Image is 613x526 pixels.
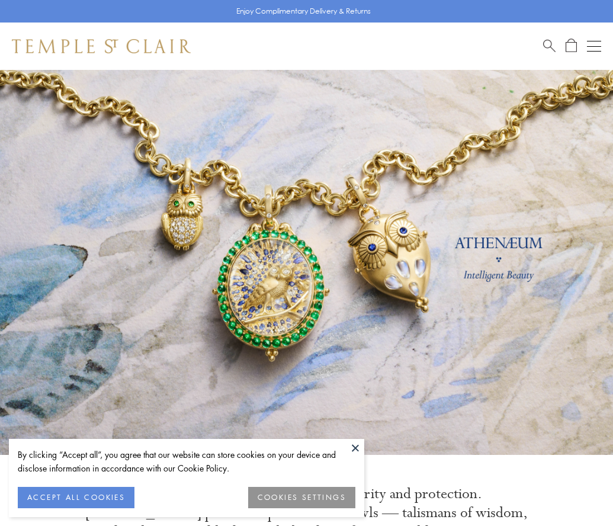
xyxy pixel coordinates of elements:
[12,39,191,53] img: Temple St. Clair
[543,39,556,53] a: Search
[587,39,601,53] button: Open navigation
[18,487,134,508] button: ACCEPT ALL COOKIES
[248,487,355,508] button: COOKIES SETTINGS
[18,448,355,475] div: By clicking “Accept all”, you agree that our website can store cookies on your device and disclos...
[236,5,371,17] p: Enjoy Complimentary Delivery & Returns
[566,39,577,53] a: Open Shopping Bag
